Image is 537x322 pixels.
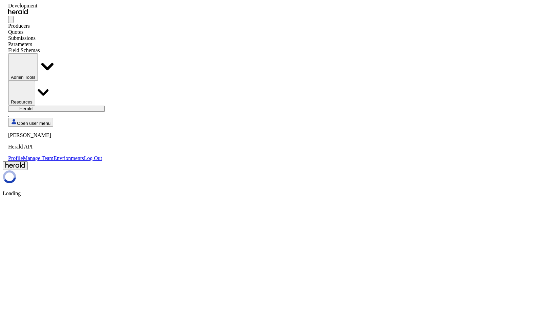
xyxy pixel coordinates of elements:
a: Profile [8,155,23,161]
div: Quotes [8,29,105,35]
div: Field Schemas [8,47,105,53]
p: [PERSON_NAME] [8,132,105,138]
div: Submissions [8,35,105,41]
a: Envrionments [53,155,84,161]
button: Resources dropdown menu [8,81,35,106]
a: Manage Team [23,155,54,161]
div: Parameters [8,41,105,47]
div: Open user menu [8,132,105,161]
p: Herald API [8,144,105,150]
img: Herald Logo [5,162,25,168]
div: Development [8,3,105,9]
div: Producers [8,23,105,29]
button: internal dropdown menu [8,53,38,81]
p: Loading [3,190,534,197]
button: Open user menu [8,118,53,127]
a: Log Out [84,155,102,161]
span: Open user menu [17,121,50,126]
img: Herald Logo [8,9,28,15]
